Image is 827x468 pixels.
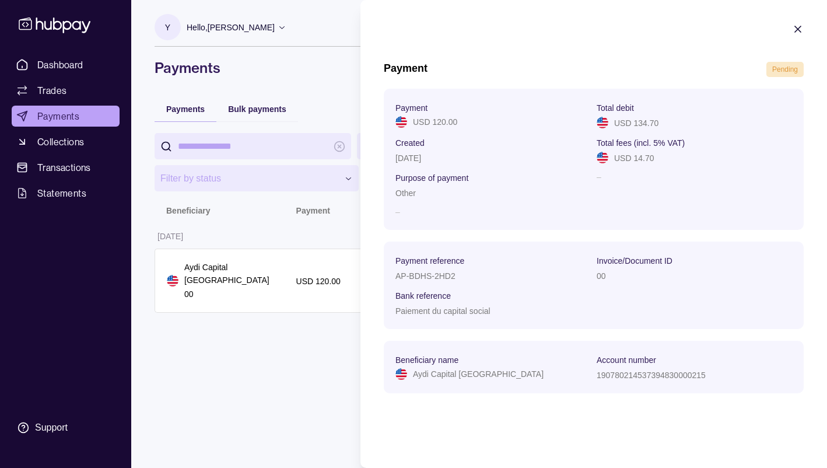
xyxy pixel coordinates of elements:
[413,368,544,380] p: Aydi Capital [GEOGRAPHIC_DATA]
[395,368,407,380] img: us
[772,65,798,74] span: Pending
[395,116,407,128] img: us
[597,355,656,365] p: Account number
[384,62,427,77] h1: Payment
[395,291,451,301] p: Bank reference
[597,256,672,266] p: Invoice/Document ID
[597,170,792,200] p: –
[597,138,685,148] p: Total fees (incl. 5% VAT)
[614,118,658,128] p: USD 134.70
[597,371,706,380] p: 190780214537394830000215
[395,306,490,316] p: Paiement du capital social
[395,205,591,218] p: –
[395,103,427,113] p: Payment
[395,355,458,365] p: Beneficiary name
[395,138,425,148] p: Created
[597,271,606,281] p: 00
[395,271,455,281] p: AP-BDHS-2HD2
[614,153,654,163] p: USD 14.70
[597,152,608,163] img: us
[413,116,457,128] p: USD 120.00
[395,256,464,266] p: Payment reference
[597,117,608,128] img: us
[395,188,416,198] p: Other
[395,153,421,163] p: [DATE]
[395,173,468,183] p: Purpose of payment
[597,103,634,113] p: Total debit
